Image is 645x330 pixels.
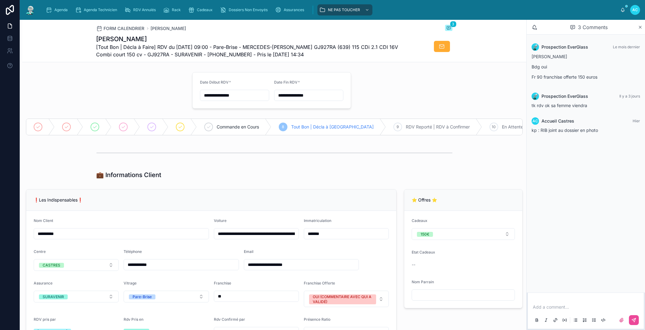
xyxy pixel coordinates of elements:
span: Etat Cadeaux [412,250,435,254]
span: Prospection EverGlass [541,44,588,50]
img: App logo [25,5,36,15]
span: Email [244,249,253,254]
span: Franchise [214,281,231,285]
span: Téléphone [124,249,142,254]
span: Rdv Pris en [124,317,143,322]
button: Select Button [304,291,389,307]
span: Cadeaux [197,7,213,12]
span: Accueil Castres [541,118,574,124]
span: Assurances [284,7,304,12]
span: Date Fin RDV [274,80,298,85]
span: En Attente de Paiement [502,124,550,130]
div: scrollable content [41,3,620,17]
button: Select Button [124,291,209,302]
span: Franchise Offerte [304,281,335,285]
span: Date Début RDV [200,80,229,85]
p: [PERSON_NAME] [532,53,640,60]
a: Cadeaux [186,4,217,15]
h1: 💼 Informations Client [96,171,162,179]
span: Assurance [34,281,53,285]
span: Commande en Cours [217,124,259,130]
span: Cadeaux [412,218,427,223]
div: Pare-Brise [133,294,152,299]
span: ❗Les Indispensables❗ [34,197,83,202]
p: Fr 90 franchise offerte 150 euros [532,74,640,80]
span: Nom Parrain [412,280,434,284]
div: OUI (COMMENTAIRE AVEC QUI A VALIDÉ) [313,294,372,304]
a: Assurances [273,4,308,15]
span: Présence Ratio [304,317,330,322]
span: kp : RIB joint au dossier en photo [532,128,598,133]
p: Bdg oui [532,63,640,70]
span: Tout Bon | Décla à [GEOGRAPHIC_DATA] [291,124,374,130]
span: Hier [633,119,640,123]
a: RDV Annulés [123,4,160,15]
button: Select Button [412,228,515,240]
span: RDV Annulés [133,7,156,12]
a: Agenda [44,4,72,15]
span: Agenda [54,7,68,12]
a: Rack [161,4,185,15]
span: Centre [34,249,46,254]
button: 3 [445,25,452,32]
span: 9 [397,124,399,129]
span: Prospection EverGlass [541,93,588,99]
span: tk rdv ok sa femme viendra [532,103,587,108]
span: Dossiers Non Envoyés [229,7,268,12]
a: Agenda Technicien [73,4,121,15]
span: Il y a 3 jours [619,94,640,98]
a: [PERSON_NAME] [151,25,186,32]
span: ⭐ Offres ⭐ [412,197,437,202]
span: Vitrage [124,281,137,285]
span: Rdv Confirmé par [214,317,245,322]
div: CASTRES [43,263,60,268]
span: Voiture [214,218,227,223]
div: SURAVENIR [43,294,64,299]
button: Select Button [34,259,119,271]
span: NE PAS TOUCHER [328,7,360,12]
span: AC [533,119,538,124]
span: -- [412,262,415,268]
span: 8 [282,124,284,129]
a: FORM CALENDRIER [96,25,145,32]
a: NE PAS TOUCHER [317,4,372,15]
div: 150€ [421,232,429,237]
span: 10 [492,124,496,129]
span: Le mois dernier [613,45,640,49]
h1: [PERSON_NAME] [96,35,406,43]
span: Rack [172,7,181,12]
span: 3 Comments [578,24,608,31]
span: Immatriculation [304,218,331,223]
span: RDV pris par [34,317,56,322]
span: Nom Client [34,218,53,223]
span: Agenda Technicien [84,7,117,12]
span: [Tout Bon | Décla à Faire] RDV du [DATE] 09:00 - Pare-Brise - MERCEDES-[PERSON_NAME] GJ927RA (639... [96,43,406,58]
button: Select Button [34,291,119,302]
span: 3 [450,21,456,27]
span: RDV Reporté | RDV à Confirmer [406,124,470,130]
span: AC [632,7,638,12]
a: Dossiers Non Envoyés [218,4,272,15]
span: FORM CALENDRIER [104,25,145,32]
